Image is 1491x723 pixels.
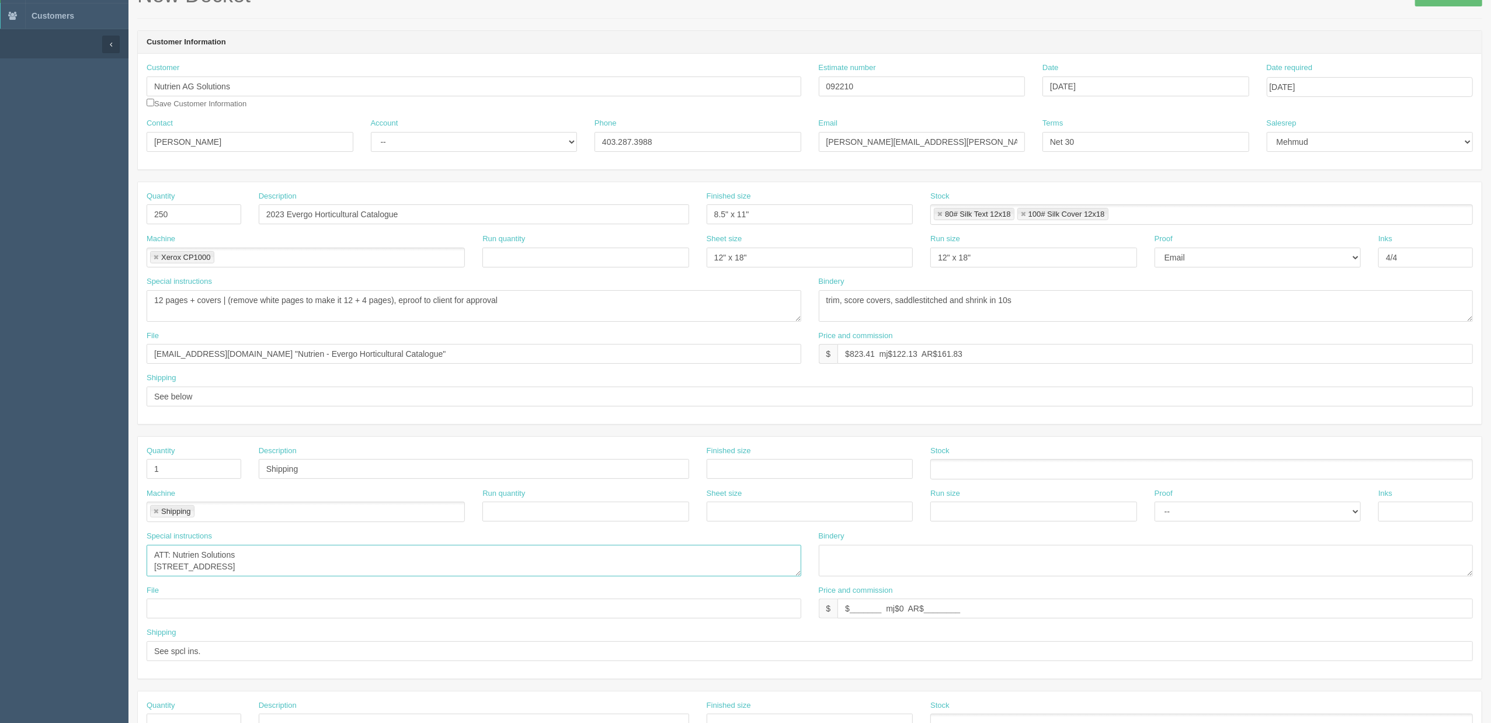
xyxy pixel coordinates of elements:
label: File [147,585,159,596]
label: Proof [1155,234,1173,245]
label: Run quantity [482,488,525,499]
label: Stock [930,191,950,202]
label: Finished size [707,191,751,202]
label: Price and commission [819,585,893,596]
textarea: trim, score covers, FCST, shrink in 10s [819,290,1473,322]
label: Inks [1378,234,1392,245]
header: Customer Information [138,31,1482,54]
label: Description [259,700,297,711]
label: Bindery [819,531,844,542]
label: Stock [930,446,950,457]
label: Estimate number [819,62,876,74]
label: Proof [1155,488,1173,499]
div: 100# Silk Cover 12x18 [1028,210,1105,218]
label: Run size [930,488,960,499]
textarea: Nutrien Solutions; Evergro Division, [STREET_ADDRESS] [PHONE_NUMBER] [147,545,801,576]
label: Finished size [707,446,751,457]
label: Shipping [147,373,176,384]
label: Run size [930,234,960,245]
label: Terms [1042,118,1063,129]
label: Quantity [147,446,175,457]
label: Email [819,118,838,129]
label: Inks [1378,488,1392,499]
label: Finished size [707,700,751,711]
div: Save Customer Information [147,62,801,109]
label: Salesrep [1267,118,1297,129]
label: Sheet size [707,488,742,499]
div: $ [819,599,838,618]
label: Description [259,446,297,457]
label: Price and commission [819,331,893,342]
span: Customers [32,11,74,20]
div: $ [819,344,838,364]
label: Description [259,191,297,202]
div: Xerox CP1000 [161,253,211,261]
label: File [147,331,159,342]
label: Account [371,118,398,129]
label: Bindery [819,276,844,287]
label: Date [1042,62,1058,74]
label: Quantity [147,700,175,711]
textarea: 12 pages + covers (remove white pages to make it 12 + 4 pages) [147,290,801,322]
label: Date required [1267,62,1313,74]
label: Stock [930,700,950,711]
label: Contact [147,118,173,129]
div: Shipping [161,508,191,515]
label: Shipping [147,627,176,638]
label: Special instructions [147,531,212,542]
label: Special instructions [147,276,212,287]
label: Machine [147,488,175,499]
label: Phone [595,118,617,129]
label: Quantity [147,191,175,202]
div: 80# Silk Text 12x18 [945,210,1011,218]
label: Machine [147,234,175,245]
label: Sheet size [707,234,742,245]
input: Enter customer name [147,77,801,96]
label: Customer [147,62,179,74]
label: Run quantity [482,234,525,245]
